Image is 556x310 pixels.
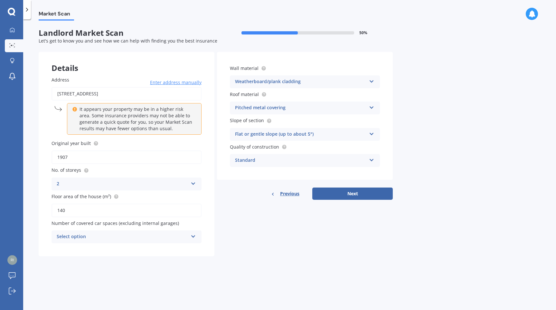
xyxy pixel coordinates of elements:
input: Enter address [52,87,202,101]
span: Original year built [52,140,91,146]
span: Previous [280,189,299,199]
span: Enter address manually [150,79,202,86]
div: Flat or gentle slope (up to about 5°) [235,131,366,138]
img: 7ad76603a6bd0a496ecfc9dd26c49191 [7,255,17,265]
span: Let's get to know you and see how we can help with finding you the best insurance [39,38,217,44]
input: Enter floor area [52,204,202,217]
div: 2 [57,180,188,188]
div: Pitched metal covering [235,104,366,112]
span: 50 % [359,31,367,35]
div: Weatherboard/plank cladding [235,78,366,86]
span: Address [52,77,69,83]
span: Market Scan [39,11,74,19]
p: It appears your property may be in a higher risk area. Some insurance providers may not be able t... [80,106,193,132]
input: Enter year [52,150,202,164]
div: Details [39,52,214,71]
span: Number of covered car spaces (excluding internal garages) [52,220,179,226]
button: Next [312,188,393,200]
span: Slope of section [230,118,264,124]
span: Landlord Market Scan [39,28,216,38]
span: Quality of construction [230,144,279,150]
span: Wall material [230,65,259,71]
div: Standard [235,157,366,164]
span: Floor area of the house (m²) [52,193,111,199]
span: No. of storeys [52,167,81,173]
div: Select option [57,233,188,241]
span: Roof material [230,91,259,97]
